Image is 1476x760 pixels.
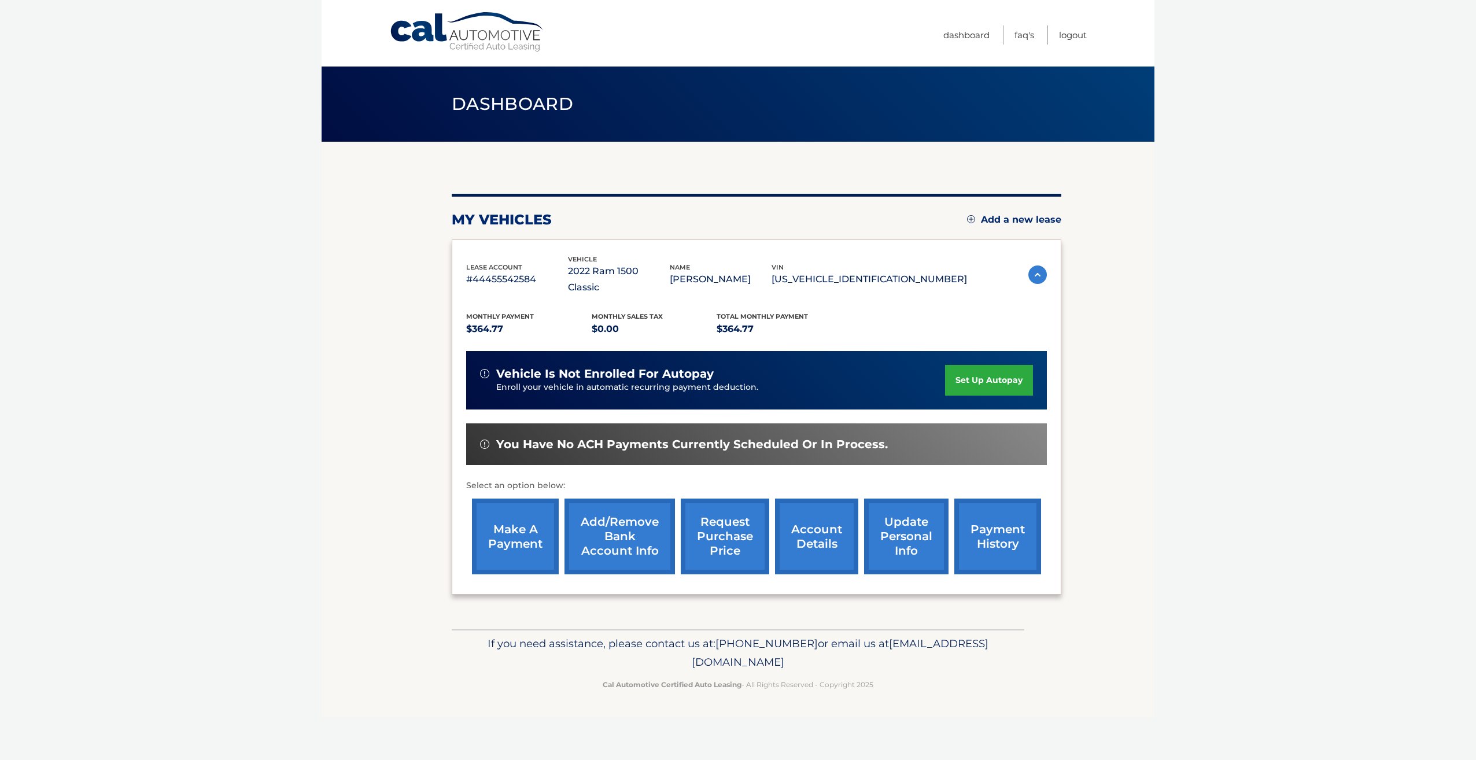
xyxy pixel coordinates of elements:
[466,312,534,320] span: Monthly Payment
[670,263,690,271] span: name
[945,365,1033,396] a: set up autopay
[466,321,592,337] p: $364.77
[466,263,522,271] span: lease account
[670,271,772,287] p: [PERSON_NAME]
[1059,25,1087,45] a: Logout
[772,263,784,271] span: vin
[459,678,1017,691] p: - All Rights Reserved - Copyright 2025
[717,321,842,337] p: $364.77
[480,369,489,378] img: alert-white.svg
[452,211,552,228] h2: my vehicles
[466,271,568,287] p: #44455542584
[954,499,1041,574] a: payment history
[967,215,975,223] img: add.svg
[568,255,597,263] span: vehicle
[459,634,1017,672] p: If you need assistance, please contact us at: or email us at
[466,479,1047,493] p: Select an option below:
[496,367,714,381] span: vehicle is not enrolled for autopay
[389,12,545,53] a: Cal Automotive
[717,312,808,320] span: Total Monthly Payment
[472,499,559,574] a: make a payment
[1028,265,1047,284] img: accordion-active.svg
[772,271,967,287] p: [US_VEHICLE_IDENTIFICATION_NUMBER]
[480,440,489,449] img: alert-white.svg
[864,499,949,574] a: update personal info
[496,437,888,452] span: You have no ACH payments currently scheduled or in process.
[564,499,675,574] a: Add/Remove bank account info
[681,499,769,574] a: request purchase price
[715,637,818,650] span: [PHONE_NUMBER]
[592,321,717,337] p: $0.00
[568,263,670,296] p: 2022 Ram 1500 Classic
[967,214,1061,226] a: Add a new lease
[452,93,573,115] span: Dashboard
[603,680,741,689] strong: Cal Automotive Certified Auto Leasing
[496,381,945,394] p: Enroll your vehicle in automatic recurring payment deduction.
[692,637,988,669] span: [EMAIL_ADDRESS][DOMAIN_NAME]
[592,312,663,320] span: Monthly sales Tax
[1014,25,1034,45] a: FAQ's
[943,25,990,45] a: Dashboard
[775,499,858,574] a: account details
